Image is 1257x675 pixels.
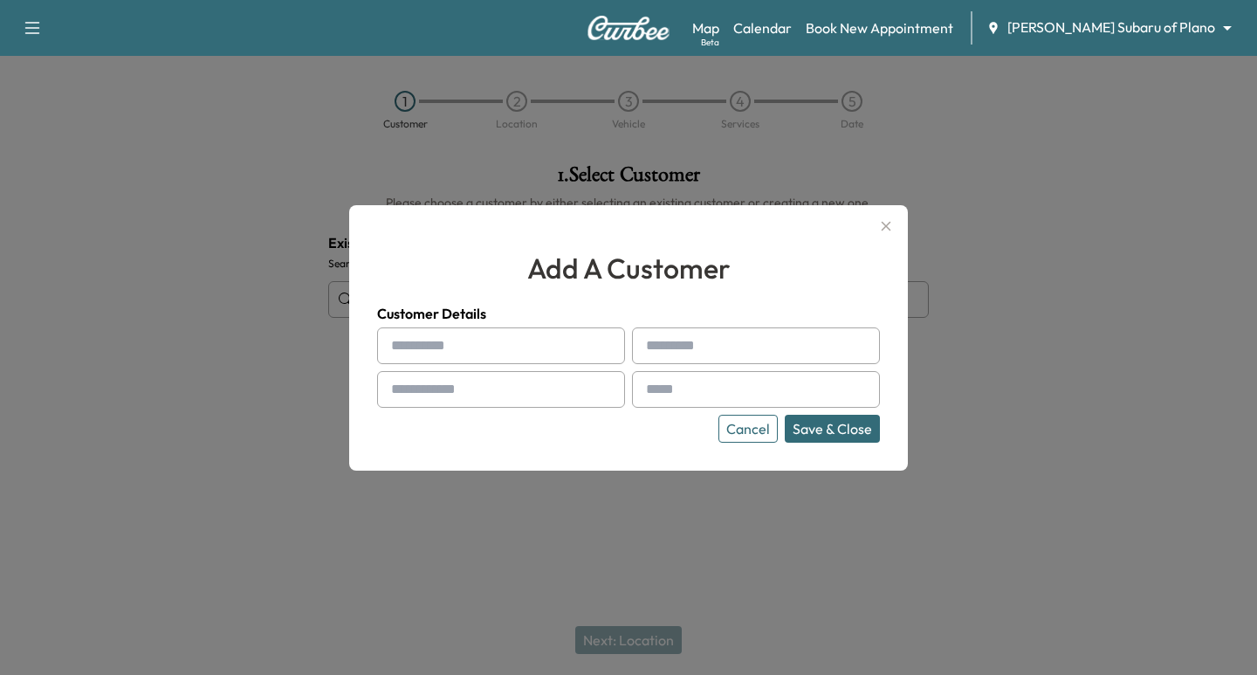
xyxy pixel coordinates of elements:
[718,415,778,443] button: Cancel
[377,303,880,324] h4: Customer Details
[1007,17,1215,38] span: [PERSON_NAME] Subaru of Plano
[733,17,792,38] a: Calendar
[377,247,880,289] h2: add a customer
[692,17,719,38] a: MapBeta
[701,36,719,49] div: Beta
[587,16,670,40] img: Curbee Logo
[806,17,953,38] a: Book New Appointment
[785,415,880,443] button: Save & Close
